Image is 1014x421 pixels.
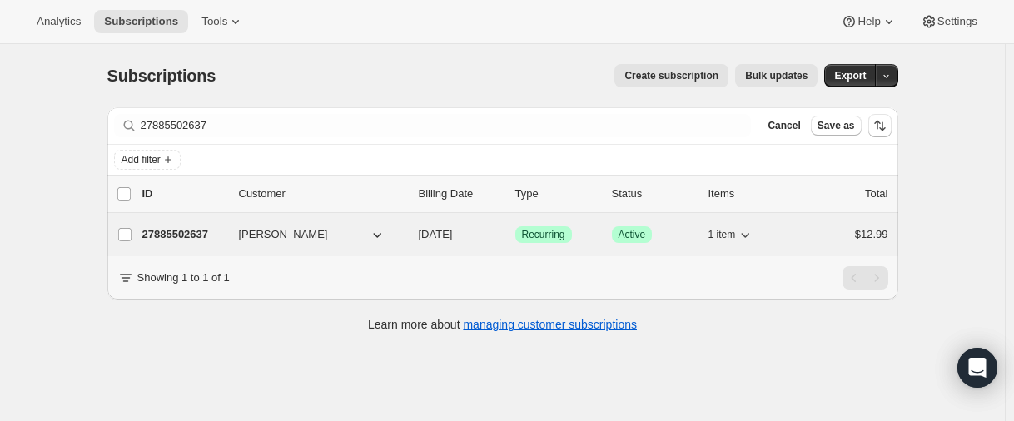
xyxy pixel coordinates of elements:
[855,228,888,240] span: $12.99
[229,221,395,248] button: [PERSON_NAME]
[761,116,807,136] button: Cancel
[104,15,178,28] span: Subscriptions
[142,186,226,202] p: ID
[239,186,405,202] p: Customer
[957,348,997,388] div: Open Intercom Messenger
[463,318,637,331] a: managing customer subscriptions
[619,228,646,241] span: Active
[811,116,862,136] button: Save as
[745,69,808,82] span: Bulk updates
[834,69,866,82] span: Export
[201,15,227,28] span: Tools
[708,186,792,202] div: Items
[831,10,907,33] button: Help
[94,10,188,33] button: Subscriptions
[708,223,754,246] button: 1 item
[419,186,502,202] p: Billing Date
[768,119,800,132] span: Cancel
[843,266,888,290] nav: Pagination
[142,186,888,202] div: IDCustomerBilling DateTypeStatusItemsTotal
[122,153,161,166] span: Add filter
[191,10,254,33] button: Tools
[142,226,226,243] p: 27885502637
[368,316,637,333] p: Learn more about
[735,64,818,87] button: Bulk updates
[27,10,91,33] button: Analytics
[114,150,181,170] button: Add filter
[107,67,216,85] span: Subscriptions
[868,114,892,137] button: Sort the results
[911,10,987,33] button: Settings
[818,119,855,132] span: Save as
[522,228,565,241] span: Recurring
[624,69,718,82] span: Create subscription
[937,15,977,28] span: Settings
[708,228,736,241] span: 1 item
[515,186,599,202] div: Type
[614,64,728,87] button: Create subscription
[419,228,453,240] span: [DATE]
[239,226,328,243] span: [PERSON_NAME]
[612,186,695,202] p: Status
[137,270,230,286] p: Showing 1 to 1 of 1
[865,186,887,202] p: Total
[141,114,752,137] input: Filter subscribers
[37,15,81,28] span: Analytics
[824,64,876,87] button: Export
[857,15,880,28] span: Help
[142,223,888,246] div: 27885502637[PERSON_NAME][DATE]SuccessRecurringSuccessActive1 item$12.99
